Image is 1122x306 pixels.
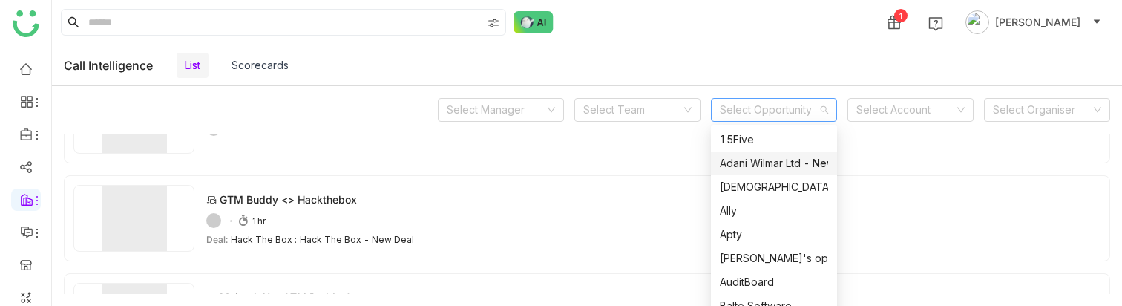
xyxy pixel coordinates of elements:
[231,234,297,245] span: Hack The Box :
[720,179,828,195] span: [DEMOGRAPHIC_DATA]
[928,16,943,31] img: help.svg
[711,152,837,175] nz-option-item: Adani Wilmar Ltd - New Deal
[73,185,194,252] img: Document
[64,58,153,73] div: Call Intelligence
[185,59,200,71] a: List
[252,215,266,227] span: 1hr
[720,250,828,267] span: [PERSON_NAME]'s opportunity
[232,59,289,71] a: Scorecards
[711,270,837,294] nz-option-item: AuditBoard
[962,10,1104,34] button: [PERSON_NAME]
[720,203,828,219] span: Ally
[720,227,828,243] span: Apty
[13,10,39,37] img: logo
[894,9,908,22] div: 1
[965,10,989,34] img: avatar
[488,17,499,29] img: search-type.svg
[995,14,1080,30] span: [PERSON_NAME]
[300,234,414,245] span: Hack The Box - New Deal
[720,155,828,172] span: Adani Wilmar Ltd - New Deal
[711,175,837,199] nz-option-item: Adthena
[206,234,228,245] span: Deal:
[220,290,385,305] div: MaintainX - GTM Buddy Connect
[220,192,357,207] div: GTM Buddy <> Hackthebox
[711,223,837,247] nz-option-item: Apty
[720,131,828,148] span: 15Five
[720,274,828,290] span: AuditBoard
[514,11,554,33] img: ask-buddy-normal.svg
[711,247,837,270] nz-option-item: Arif's opportunity
[711,128,837,152] nz-option-item: 15Five
[711,199,837,223] nz-option-item: Ally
